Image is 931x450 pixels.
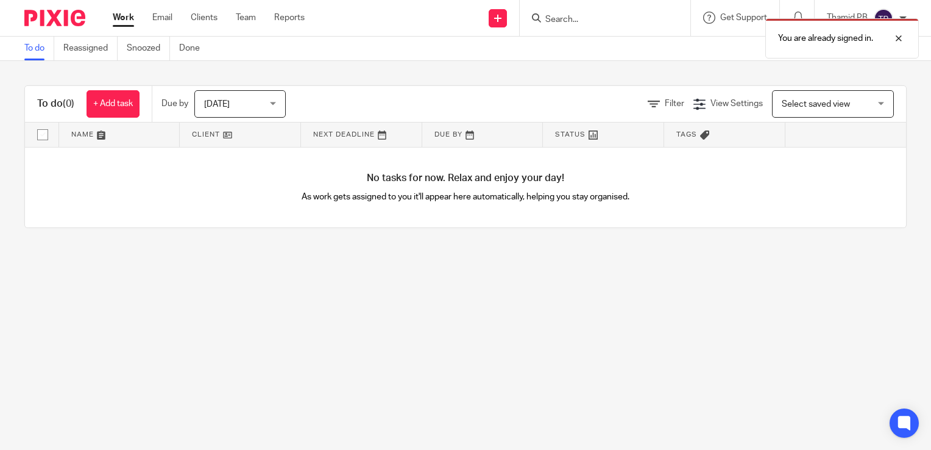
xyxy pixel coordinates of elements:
span: (0) [63,99,74,109]
p: Due by [161,98,188,110]
a: Reassigned [63,37,118,60]
a: To do [24,37,54,60]
a: Team [236,12,256,24]
a: Clients [191,12,218,24]
a: Work [113,12,134,24]
p: As work gets assigned to you it'll appear here automatically, helping you stay organised. [246,191,686,203]
a: Email [152,12,172,24]
span: [DATE] [204,100,230,109]
h1: To do [37,98,74,110]
span: Select saved view [782,100,850,109]
a: Reports [274,12,305,24]
a: Snoozed [127,37,170,60]
a: Done [179,37,209,60]
p: You are already signed in. [778,32,873,45]
img: svg%3E [874,9,893,28]
span: Filter [665,99,684,108]
h4: No tasks for now. Relax and enjoy your day! [25,172,906,185]
img: Pixie [24,10,85,26]
span: Tags [676,131,697,138]
a: + Add task [87,90,140,118]
span: View Settings [710,99,763,108]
